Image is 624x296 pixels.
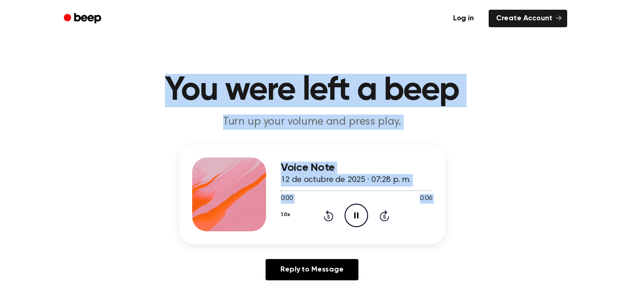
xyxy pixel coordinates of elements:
[135,115,490,130] p: Turn up your volume and press play.
[281,176,411,184] span: 12 de octubre de 2025 · 07:28 p. m.
[76,74,549,107] h1: You were left a beep
[281,162,432,174] h3: Voice Note
[420,194,432,204] span: 0:06
[281,194,293,204] span: 0:00
[489,10,567,27] a: Create Account
[281,207,290,223] button: 1.0x
[444,8,483,29] a: Log in
[57,10,109,28] a: Beep
[266,259,358,280] a: Reply to Message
